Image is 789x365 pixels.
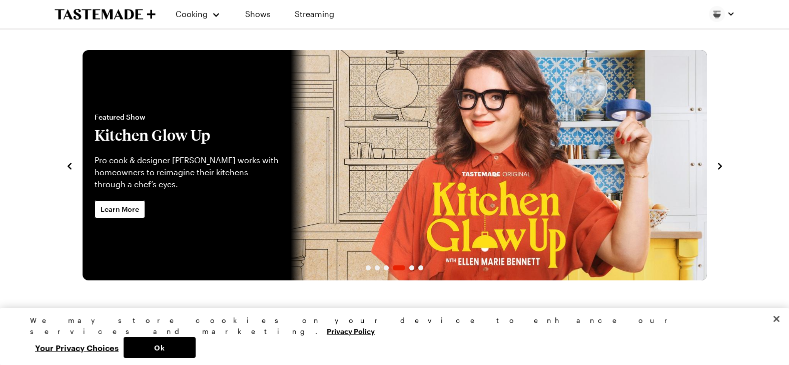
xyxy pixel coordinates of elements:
a: More information about your privacy, opens in a new tab [327,326,375,335]
span: Go to slide 1 [366,265,371,270]
div: Privacy [30,315,750,358]
button: Profile picture [709,6,735,22]
div: We may store cookies on your device to enhance our services and marketing. [30,315,750,337]
span: Go to slide 3 [384,265,389,270]
span: Featured Show [95,112,279,122]
span: Go to slide 4 [393,265,405,270]
p: Pro cook & designer [PERSON_NAME] works with homeowners to reimagine their kitchens through a che... [95,154,279,190]
span: Go to slide 6 [418,265,423,270]
div: 4 / 6 [83,50,707,280]
span: Go to slide 5 [409,265,414,270]
span: Cooking [176,9,208,19]
span: Go to slide 2 [375,265,380,270]
button: Close [765,308,787,330]
button: Cooking [176,2,221,26]
img: Profile picture [709,6,725,22]
button: Your Privacy Choices [30,337,124,358]
button: navigate to previous item [65,159,75,171]
a: To Tastemade Home Page [55,9,156,20]
span: Learn More [101,204,139,214]
button: Ok [124,337,196,358]
h2: Kitchen Glow Up [95,126,279,144]
a: Learn More [95,200,145,218]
